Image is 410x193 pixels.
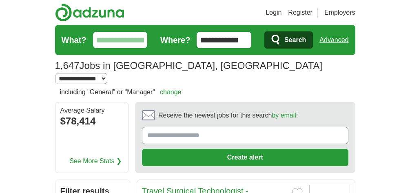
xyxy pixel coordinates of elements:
div: $78,414 [60,114,123,129]
div: Average Salary [60,107,123,114]
button: Search [264,31,313,49]
img: Adzuna logo [55,3,124,22]
a: by email [272,112,296,119]
a: Advanced [319,32,348,48]
span: 1,647 [55,58,80,73]
span: Receive the newest jobs for this search : [158,111,298,120]
a: Register [288,8,312,18]
h1: Jobs in [GEOGRAPHIC_DATA], [GEOGRAPHIC_DATA] [55,60,323,71]
a: Employers [324,8,355,18]
label: What? [62,34,86,46]
a: change [160,89,182,95]
a: Login [266,8,281,18]
label: Where? [160,34,190,46]
span: Search [284,32,306,48]
h2: including "General" or "Manager" [60,87,182,97]
button: Create alert [142,149,348,166]
a: See More Stats ❯ [69,156,122,166]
